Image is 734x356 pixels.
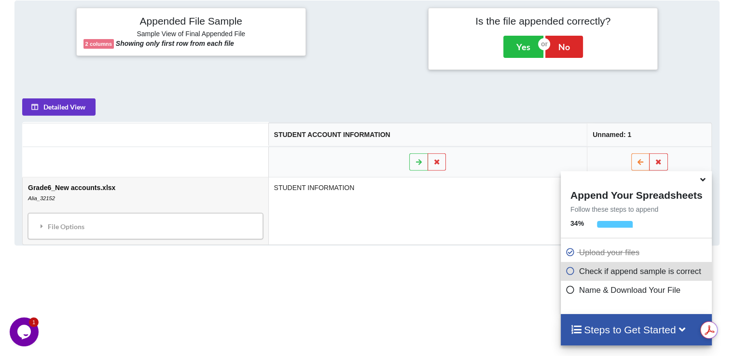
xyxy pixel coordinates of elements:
[28,195,55,201] i: Alia_32152
[503,36,543,58] button: Yes
[83,30,299,40] h6: Sample View of Final Appended File
[561,205,712,214] p: Follow these steps to append
[31,216,260,236] div: File Options
[83,15,299,28] h4: Appended File Sample
[116,40,234,47] b: Showing only first row from each file
[545,36,583,58] button: No
[570,219,584,227] b: 34 %
[85,41,112,47] b: 2 columns
[268,123,587,147] th: STUDENT ACCOUNT INFORMATION
[570,324,702,336] h4: Steps to Get Started
[435,15,651,27] h4: Is the file appended correctly?
[23,178,268,245] td: Grade6_New accounts.xlsx
[566,265,709,277] p: Check if append sample is correct
[587,123,711,147] th: Unnamed: 1
[566,246,709,259] p: Upload your files
[22,98,96,116] button: Detailed View
[10,317,41,346] iframe: chat widget
[561,187,712,201] h4: Append Your Spreadsheets
[268,178,587,245] td: STUDENT INFORMATION
[566,284,709,296] p: Name & Download Your File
